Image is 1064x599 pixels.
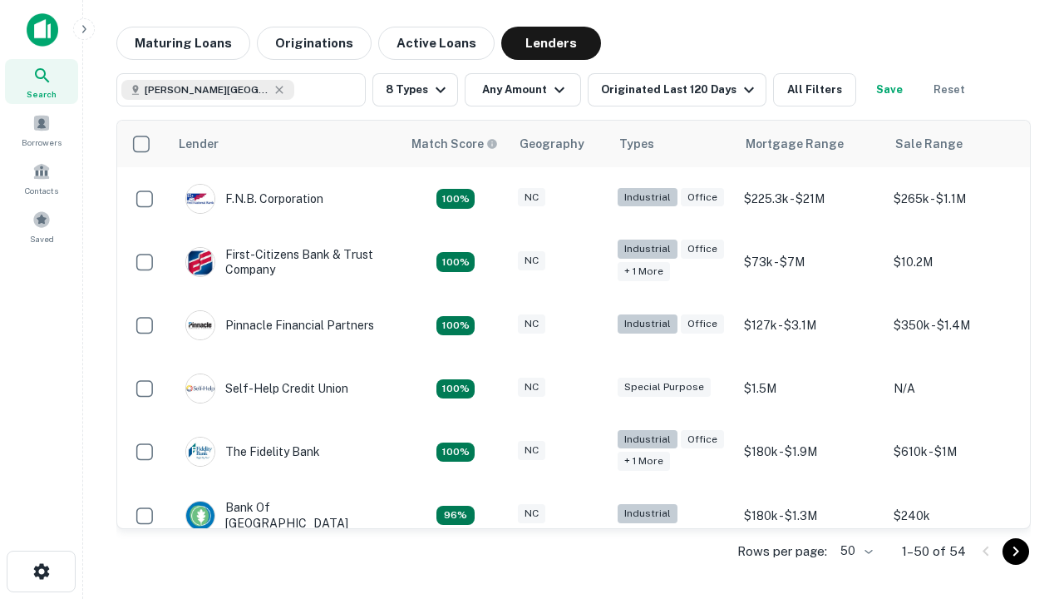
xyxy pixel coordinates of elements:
div: Matching Properties: 11, hasApolloMatch: undefined [436,379,475,399]
div: First-citizens Bank & Trust Company [185,247,385,277]
div: Matching Properties: 13, hasApolloMatch: undefined [436,443,475,463]
div: + 1 more [618,262,670,281]
div: Self-help Credit Union [185,374,348,403]
button: 8 Types [372,73,458,106]
div: Industrial [618,188,677,207]
a: Saved [5,204,78,249]
div: 50 [834,539,875,563]
th: Types [609,121,736,167]
button: Maturing Loans [116,27,250,60]
div: NC [518,378,545,397]
td: $265k - $1.1M [885,167,1035,230]
button: Active Loans [378,27,495,60]
td: $10.2M [885,230,1035,294]
button: All Filters [773,73,856,106]
img: picture [186,185,214,213]
button: Originations [257,27,372,60]
p: Rows per page: [737,542,827,562]
div: NC [518,314,545,334]
img: picture [186,438,214,466]
div: Geography [520,134,584,154]
td: N/A [885,357,1035,420]
div: NC [518,504,545,523]
td: $350k - $1.4M [885,294,1035,357]
span: Borrowers [22,136,62,149]
div: Industrial [618,314,677,334]
div: Mortgage Range [746,134,844,154]
button: Any Amount [465,73,581,106]
div: Sale Range [895,134,963,154]
div: Industrial [618,240,677,259]
div: Types [619,134,654,154]
img: picture [186,248,214,276]
div: Office [681,314,724,334]
h6: Match Score [411,135,495,153]
div: NC [518,188,545,207]
th: Capitalize uses an advanced AI algorithm to match your search with the best lender. The match sco... [401,121,510,167]
div: + 1 more [618,452,670,471]
th: Mortgage Range [736,121,885,167]
td: $180k - $1.9M [736,420,885,483]
button: Originated Last 120 Days [588,73,766,106]
div: Industrial [618,430,677,449]
a: Search [5,59,78,104]
td: $240k [885,483,1035,547]
div: F.n.b. Corporation [185,184,323,214]
div: Originated Last 120 Days [601,80,759,100]
img: capitalize-icon.png [27,13,58,47]
iframe: Chat Widget [981,466,1064,546]
div: Lender [179,134,219,154]
div: The Fidelity Bank [185,437,320,467]
button: Reset [923,73,976,106]
div: Office [681,240,724,259]
p: 1–50 of 54 [902,542,966,562]
div: Matching Properties: 10, hasApolloMatch: undefined [436,252,475,272]
div: Matching Properties: 9, hasApolloMatch: undefined [436,189,475,209]
span: Contacts [25,184,58,197]
td: $225.3k - $21M [736,167,885,230]
div: NC [518,251,545,270]
div: Office [681,430,724,449]
td: $1.5M [736,357,885,420]
div: Industrial [618,504,677,523]
span: Saved [30,232,54,245]
button: Save your search to get updates of matches that match your search criteria. [863,73,916,106]
th: Geography [510,121,609,167]
button: Lenders [501,27,601,60]
img: picture [186,311,214,339]
div: Matching Properties: 8, hasApolloMatch: undefined [436,506,475,526]
td: $610k - $1M [885,420,1035,483]
div: Special Purpose [618,378,711,397]
a: Borrowers [5,107,78,152]
th: Sale Range [885,121,1035,167]
td: $73k - $7M [736,230,885,294]
div: Matching Properties: 15, hasApolloMatch: undefined [436,316,475,336]
div: Capitalize uses an advanced AI algorithm to match your search with the best lender. The match sco... [411,135,498,153]
div: Office [681,188,724,207]
img: picture [186,374,214,403]
div: Bank Of [GEOGRAPHIC_DATA] [185,500,385,530]
span: [PERSON_NAME][GEOGRAPHIC_DATA], [GEOGRAPHIC_DATA] [145,82,269,97]
td: $127k - $3.1M [736,294,885,357]
span: Search [27,87,57,101]
th: Lender [169,121,401,167]
button: Go to next page [1002,538,1029,565]
div: Pinnacle Financial Partners [185,310,374,340]
a: Contacts [5,156,78,200]
td: $180k - $1.3M [736,483,885,547]
img: picture [186,502,214,530]
div: NC [518,441,545,460]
